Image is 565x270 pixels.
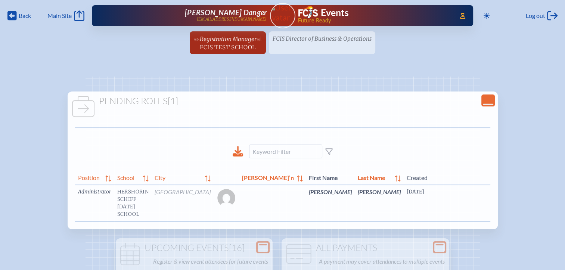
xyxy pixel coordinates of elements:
[407,173,490,181] span: Created
[197,17,267,22] p: [EMAIL_ADDRESS][DOMAIN_NAME]
[270,3,295,28] a: User Avatar
[257,34,262,43] span: at
[190,31,265,54] a: asRegistration ManageratFCIS Test School
[358,173,392,181] span: Last Name
[47,10,84,21] a: Main Site
[321,8,349,18] h1: Events
[526,12,545,19] span: Log out
[319,256,445,267] p: A payment may cover attendances to multiple events
[285,243,446,253] h1: All Payments
[229,242,245,253] span: [16]
[404,185,493,221] td: [DATE]
[298,6,450,23] div: FCIS Events — Future ready
[298,6,318,18] img: Florida Council of Independent Schools
[117,173,140,181] span: School
[309,173,352,181] span: First Name
[155,173,202,181] span: City
[233,146,243,157] div: Download to CSV
[47,12,72,19] span: Main Site
[119,243,270,253] h1: Upcoming Events
[298,6,349,19] a: FCIS LogoEvents
[78,173,102,181] span: Position
[200,35,257,43] span: Registration Manager
[185,8,267,17] span: [PERSON_NAME] Danger
[153,256,268,267] p: Register & view event attendees for future events
[355,185,404,221] td: [PERSON_NAME]
[217,189,235,207] img: Gravatar
[152,185,214,221] td: [GEOGRAPHIC_DATA]
[193,34,200,43] span: as
[242,173,294,181] span: [PERSON_NAME]’n
[71,96,495,106] h1: Pending Roles
[200,44,255,51] span: FCIS Test School
[75,185,114,221] td: Administrator
[267,3,298,22] img: User Avatar
[114,185,152,221] td: Hershorin Schiff [DATE] School
[249,145,322,158] input: Keyword Filter
[298,18,449,23] span: Future Ready
[168,95,178,106] span: [1]
[306,185,355,221] td: [PERSON_NAME]
[116,8,267,23] a: [PERSON_NAME] Danger[EMAIL_ADDRESS][DOMAIN_NAME]
[19,12,31,19] span: Back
